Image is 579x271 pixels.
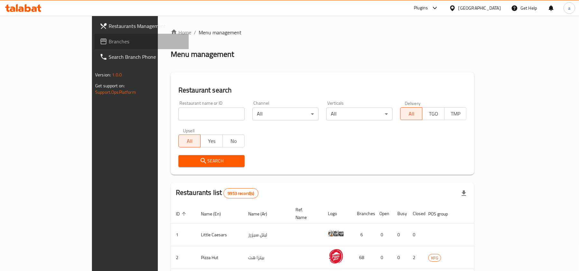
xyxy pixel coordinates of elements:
[568,4,570,12] span: a
[408,204,423,223] th: Closed
[374,246,392,269] td: 0
[252,108,319,120] div: All
[109,53,184,61] span: Search Branch Phone
[326,108,393,120] div: All
[222,135,245,147] button: No
[425,109,442,118] span: TGO
[199,29,241,36] span: Menu management
[196,223,243,246] td: Little Caesars
[429,254,441,262] span: KFG
[176,188,258,198] h2: Restaurants list
[447,109,464,118] span: TMP
[456,186,472,201] div: Export file
[178,108,245,120] input: Search for restaurant name or ID..
[95,34,189,49] a: Branches
[408,223,423,246] td: 0
[109,38,184,45] span: Branches
[352,246,374,269] td: 68
[248,210,276,218] span: Name (Ar)
[403,109,420,118] span: All
[183,128,195,133] label: Upsell
[392,223,408,246] td: 0
[352,204,374,223] th: Branches
[323,204,352,223] th: Logo
[95,82,125,90] span: Get support on:
[243,246,290,269] td: بيتزا هت
[458,4,501,12] div: [GEOGRAPHIC_DATA]
[178,85,466,95] h2: Restaurant search
[405,101,421,105] label: Delivery
[184,157,240,165] span: Search
[225,136,242,146] span: No
[181,136,198,146] span: All
[243,223,290,246] td: ليتل سيزرز
[178,155,245,167] button: Search
[400,107,422,120] button: All
[328,248,344,264] img: Pizza Hut
[194,29,196,36] li: /
[95,18,189,34] a: Restaurants Management
[112,71,122,79] span: 1.0.0
[95,88,136,96] a: Support.OpsPlatform
[414,4,428,12] div: Plugins
[328,225,344,241] img: Little Caesars
[95,49,189,65] a: Search Branch Phone
[428,210,456,218] span: POS group
[196,246,243,269] td: Pizza Hut
[392,246,408,269] td: 0
[176,210,188,218] span: ID
[171,29,474,36] nav: breadcrumb
[444,107,466,120] button: TMP
[374,204,392,223] th: Open
[422,107,444,120] button: TGO
[95,71,111,79] span: Version:
[200,135,222,147] button: Yes
[352,223,374,246] td: 6
[109,22,184,30] span: Restaurants Management
[201,210,229,218] span: Name (En)
[224,190,258,197] span: 9953 record(s)
[178,135,201,147] button: All
[171,49,234,59] h2: Menu management
[295,206,315,221] span: Ref. Name
[374,223,392,246] td: 0
[203,136,220,146] span: Yes
[223,188,258,198] div: Total records count
[392,204,408,223] th: Busy
[408,246,423,269] td: 2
